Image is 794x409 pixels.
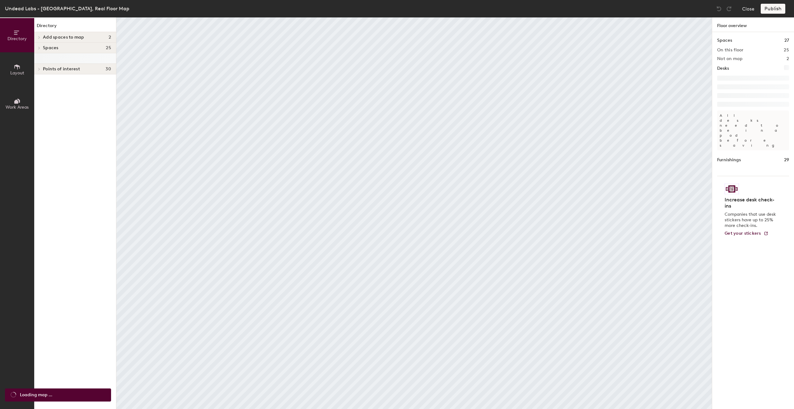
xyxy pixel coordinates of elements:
[717,56,742,61] h2: Not on map
[106,45,111,50] span: 25
[784,48,789,53] h2: 25
[725,231,768,236] a: Get your stickers
[717,65,729,72] h1: Desks
[10,70,24,76] span: Layout
[7,36,27,41] span: Directory
[6,105,29,110] span: Work Areas
[5,5,129,12] div: Undead Labs - [GEOGRAPHIC_DATA], Real Floor Map
[725,231,761,236] span: Get your stickers
[717,157,741,163] h1: Furnishings
[787,56,789,61] h2: 2
[717,110,789,150] p: All desks need to be in a pod before saving
[34,22,116,32] h1: Directory
[725,197,778,209] h4: Increase desk check-ins
[742,4,754,14] button: Close
[116,17,712,409] canvas: Map
[105,67,111,72] span: 30
[717,37,732,44] h1: Spaces
[712,17,794,32] h1: Floor overview
[43,45,58,50] span: Spaces
[725,184,739,194] img: Sticker logo
[725,212,778,228] p: Companies that use desk stickers have up to 25% more check-ins.
[43,35,84,40] span: Add spaces to map
[109,35,111,40] span: 2
[20,392,52,398] span: Loading map ...
[717,48,744,53] h2: On this floor
[726,6,732,12] img: Redo
[716,6,722,12] img: Undo
[43,67,80,72] span: Points of interest
[784,37,789,44] h1: 27
[784,157,789,163] h1: 29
